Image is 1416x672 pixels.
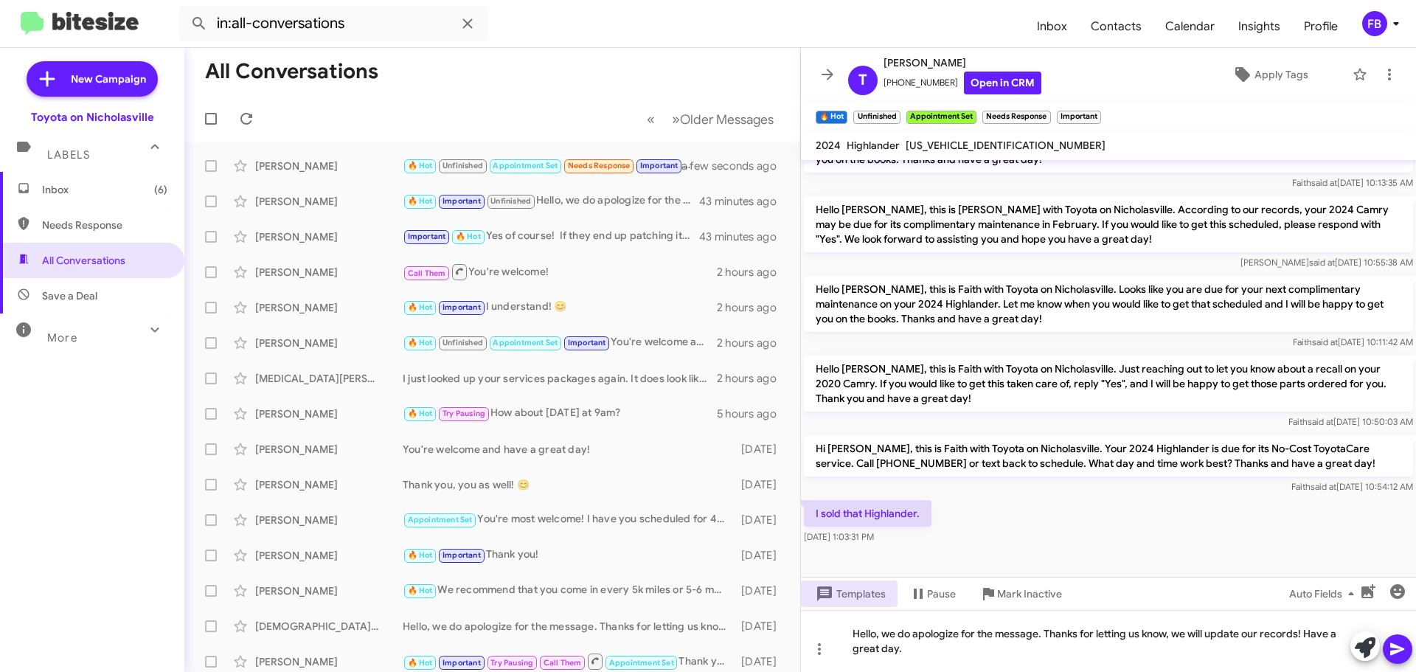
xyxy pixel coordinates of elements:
[884,54,1041,72] span: [PERSON_NAME]
[964,72,1041,94] a: Open in CRM
[906,139,1106,152] span: [US_VEHICLE_IDENTIFICATION_NUMBER]
[847,139,900,152] span: Highlander
[1292,177,1413,188] span: Faith [DATE] 10:13:35 AM
[47,331,77,344] span: More
[408,338,433,347] span: 🔥 Hot
[442,409,485,418] span: Try Pausing
[1291,481,1413,492] span: Faith [DATE] 10:54:12 AM
[255,442,403,457] div: [PERSON_NAME]
[408,658,433,668] span: 🔥 Hot
[853,111,900,124] small: Unfinished
[927,581,956,607] span: Pause
[403,477,734,492] div: Thank you, you as well! 😊
[1308,416,1333,427] span: said at
[255,548,403,563] div: [PERSON_NAME]
[403,299,717,316] div: I understand! 😊
[1289,581,1360,607] span: Auto Fields
[1309,257,1335,268] span: said at
[408,586,433,595] span: 🔥 Hot
[442,302,481,312] span: Important
[734,548,788,563] div: [DATE]
[700,159,788,173] div: a few seconds ago
[255,654,403,669] div: [PERSON_NAME]
[813,581,886,607] span: Templates
[1312,336,1338,347] span: said at
[31,110,154,125] div: Toyota on Nicholasville
[408,269,446,278] span: Call Them
[816,139,841,152] span: 2024
[490,658,533,668] span: Try Pausing
[1079,5,1153,48] a: Contacts
[968,581,1074,607] button: Mark Inactive
[408,196,433,206] span: 🔥 Hot
[1350,11,1400,36] button: FB
[638,104,664,134] button: Previous
[1194,61,1345,88] button: Apply Tags
[734,583,788,598] div: [DATE]
[804,435,1413,477] p: Hi [PERSON_NAME], this is Faith with Toyota on Nicholasville. Your 2024 Highlander is due for its...
[609,658,674,668] span: Appointment Set
[568,161,631,170] span: Needs Response
[255,477,403,492] div: [PERSON_NAME]
[639,104,782,134] nav: Page navigation example
[801,581,898,607] button: Templates
[408,232,446,241] span: Important
[403,157,700,174] div: I sold that Highlander.
[27,61,158,97] a: New Campaign
[442,161,483,170] span: Unfinished
[255,406,403,421] div: [PERSON_NAME]
[734,619,788,634] div: [DATE]
[717,300,788,315] div: 2 hours ago
[816,111,847,124] small: 🔥 Hot
[403,511,734,528] div: You're most welcome! I have you scheduled for 4:00 PM - [DATE]. Have a great day!
[255,265,403,280] div: [PERSON_NAME]
[1025,5,1079,48] span: Inbox
[408,515,473,524] span: Appointment Set
[858,69,867,92] span: T
[255,583,403,598] div: [PERSON_NAME]
[680,111,774,128] span: Older Messages
[403,334,717,351] div: You're welcome and have a great day!
[403,371,717,386] div: I just looked up your services packages again. It does look like you have used al of your free To...
[493,161,558,170] span: Appointment Set
[1311,481,1336,492] span: said at
[1226,5,1292,48] a: Insights
[568,338,606,347] span: Important
[804,356,1413,412] p: Hello [PERSON_NAME], this is Faith with Toyota on Nicholasville. Just reaching out to let you kno...
[997,581,1062,607] span: Mark Inactive
[804,276,1413,332] p: Hello [PERSON_NAME], this is Faith with Toyota on Nicholasville. Looks like you are due for your ...
[442,196,481,206] span: Important
[663,104,782,134] button: Next
[1153,5,1226,48] a: Calendar
[408,161,433,170] span: 🔥 Hot
[255,619,403,634] div: [DEMOGRAPHIC_DATA][PERSON_NAME]
[408,302,433,312] span: 🔥 Hot
[1292,5,1350,48] span: Profile
[42,253,125,268] span: All Conversations
[403,263,717,281] div: You're welcome!
[403,405,717,422] div: How about [DATE] at 9am?
[804,531,874,542] span: [DATE] 1:03:31 PM
[1288,416,1413,427] span: Faith [DATE] 10:50:03 AM
[1293,336,1413,347] span: Faith [DATE] 10:11:42 AM
[734,513,788,527] div: [DATE]
[442,658,481,668] span: Important
[442,550,481,560] span: Important
[42,288,97,303] span: Save a Deal
[255,371,403,386] div: [MEDICAL_DATA][PERSON_NAME]
[544,658,582,668] span: Call Them
[42,182,167,197] span: Inbox
[804,196,1413,252] p: Hello [PERSON_NAME], this is [PERSON_NAME] with Toyota on Nicholasville. According to our records...
[700,194,788,209] div: 43 minutes ago
[456,232,481,241] span: 🔥 Hot
[403,228,700,245] div: Yes of course! If they end up patching it, it usually runs around $30. That's if you don't have t...
[734,442,788,457] div: [DATE]
[1254,61,1308,88] span: Apply Tags
[1362,11,1387,36] div: FB
[884,72,1041,94] span: [PHONE_NUMBER]
[42,218,167,232] span: Needs Response
[255,159,403,173] div: [PERSON_NAME]
[804,500,931,527] p: I sold that Highlander.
